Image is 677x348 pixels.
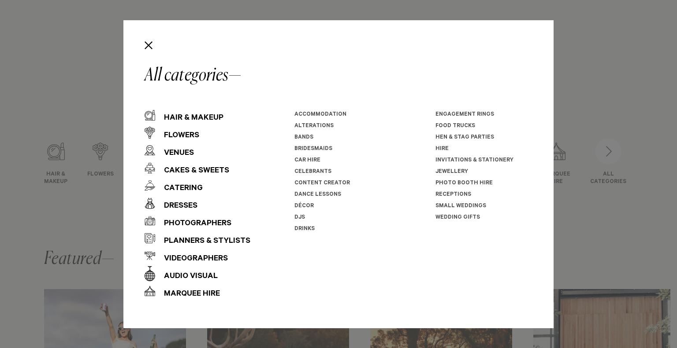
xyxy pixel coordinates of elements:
a: Drinks [294,226,315,232]
a: Hair & Makeup [145,106,250,124]
a: Car Hire [294,158,320,164]
a: Accommodation [294,112,346,118]
a: Flowers [145,124,250,142]
h2: All categories [145,67,532,84]
div: Hair & Makeup [155,110,223,127]
div: Catering [155,180,203,198]
a: Wedding Gifts [435,215,480,221]
a: Cakes & Sweets [145,159,250,177]
a: Dresses [145,194,250,212]
a: Dance Lessons [294,192,341,198]
a: Content Creator [294,180,350,187]
a: Receptions [435,192,471,198]
a: Décor [294,203,314,209]
button: Close [141,38,156,53]
a: Photo Booth Hire [435,180,493,187]
a: DJs [294,215,305,221]
a: Small Weddings [435,203,486,209]
div: Planners & Stylists [155,233,250,250]
a: Marquee Hire [145,282,250,300]
div: Flowers [155,127,199,145]
a: Videographers [145,247,250,265]
div: Dresses [155,198,197,215]
a: Invitations & Stationery [435,158,513,164]
div: Marquee Hire [155,286,220,303]
div: Cakes & Sweets [155,162,229,180]
a: Hen & Stag Parties [435,135,494,141]
a: Jewellery [435,169,468,175]
a: Hire [435,146,449,152]
a: Planners & Stylists [145,230,250,247]
div: Videographers [155,250,228,268]
a: Food Trucks [435,123,475,129]
a: Venues [145,142,250,159]
a: Alterations [294,123,334,129]
a: Bands [294,135,313,141]
div: Venues [155,145,194,162]
a: Photographers [145,212,250,230]
a: Engagement Rings [435,112,494,118]
a: Audio Visual [145,265,250,282]
a: Bridesmaids [294,146,332,152]
div: Photographers [155,215,231,233]
a: Celebrants [294,169,331,175]
div: Audio Visual [155,268,218,286]
a: Catering [145,177,250,194]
